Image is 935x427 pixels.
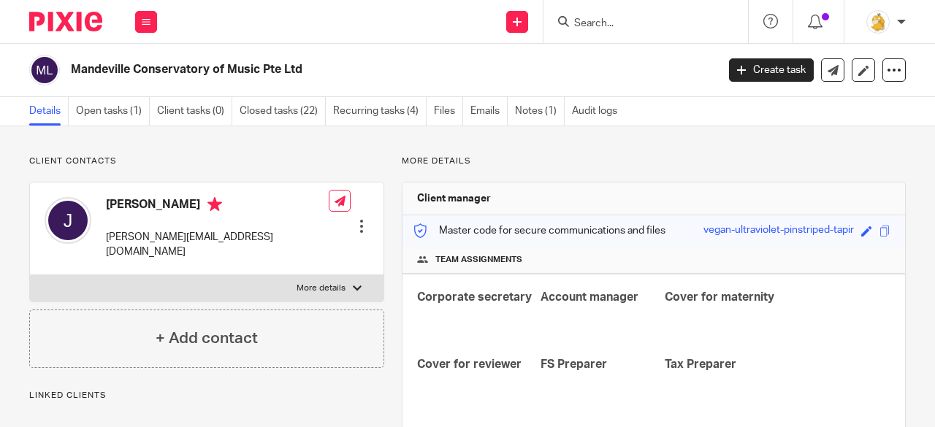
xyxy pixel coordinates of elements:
[729,58,814,82] a: Create task
[402,155,906,167] p: More details
[515,97,565,126] a: Notes (1)
[76,97,150,126] a: Open tasks (1)
[106,197,329,215] h4: [PERSON_NAME]
[470,97,508,126] a: Emails
[71,62,580,77] h2: Mandeville Conservatory of Music Pte Ltd
[866,10,890,34] img: MicrosoftTeams-image.png
[665,291,774,303] span: Cover for maternity
[879,226,890,236] span: Copy to clipboard
[541,358,607,370] span: FS Preparer
[821,58,844,82] a: Send new email
[207,197,222,212] i: Primary
[156,327,258,350] h4: + Add contact
[435,254,522,266] span: Team assignments
[29,12,102,31] img: Pixie
[861,226,872,236] span: Edit code
[333,97,427,126] a: Recurring tasks (4)
[417,291,532,303] span: Corporate secretary
[157,97,232,126] a: Client tasks (0)
[106,230,329,260] p: [PERSON_NAME][EMAIL_ADDRESS][DOMAIN_NAME]
[573,18,704,31] input: Search
[240,97,326,126] a: Closed tasks (22)
[413,223,665,238] p: Master code for secure communications and files
[417,191,491,206] h3: Client manager
[541,291,638,303] span: Account manager
[665,358,736,370] span: Tax Preparer
[572,97,625,126] a: Audit logs
[29,390,384,401] p: Linked clients
[297,282,346,294] p: More details
[29,155,384,167] p: Client contacts
[45,197,91,244] img: svg%3E
[434,97,463,126] a: Files
[29,55,60,85] img: svg%3E
[417,358,522,370] span: Cover for reviewer
[29,97,69,126] a: Details
[703,223,854,239] div: vegan-ultraviolet-pinstriped-tapir
[852,58,875,82] a: Edit client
